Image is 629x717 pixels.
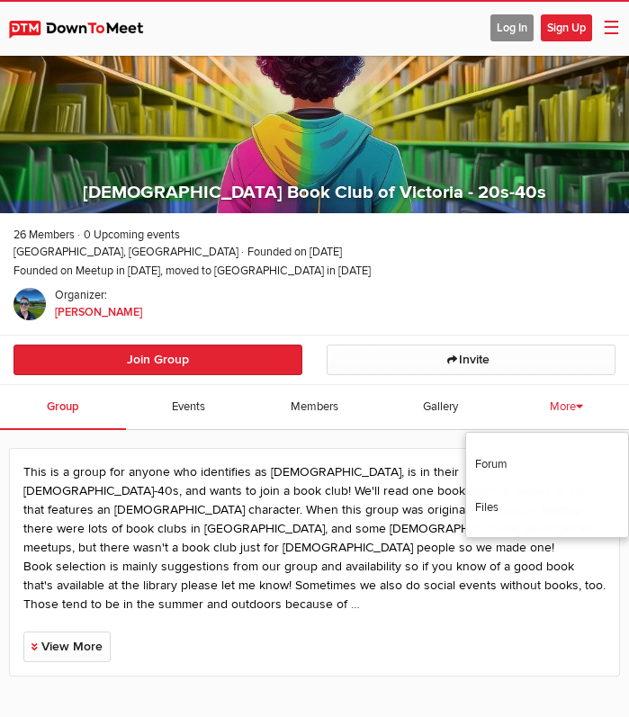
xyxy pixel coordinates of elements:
span: [GEOGRAPHIC_DATA], [GEOGRAPHIC_DATA] [13,244,238,261]
a: Gallery [377,385,503,430]
a: Sign Up [541,20,592,35]
span: Founded on [DATE] [241,244,342,261]
a: Organizer: [PERSON_NAME] [55,305,142,319]
button: Join Group [13,345,302,375]
a: Forum [466,442,628,485]
span: Log In [490,14,534,41]
span: ☰ [603,17,620,40]
span: Group [47,399,79,414]
img: DownToMeet [9,21,162,39]
a: More [543,385,590,432]
b: Organizer: [55,288,107,302]
a: Members [252,385,378,430]
a: Log In [490,20,534,35]
span: 0 Upcoming events [77,227,180,244]
p: This is a group for anyone who identifies as [DEMOGRAPHIC_DATA], is in their [DEMOGRAPHIC_DATA]-4... [23,462,606,614]
span: Sign Up [541,14,592,41]
span: Founded on Meetup in [DATE], moved to [GEOGRAPHIC_DATA] in [DATE] [13,263,616,280]
a: Invite [327,345,616,375]
span: 26 Members [13,227,75,244]
img: Brooke [13,288,46,320]
a: View More [23,632,111,662]
span: Gallery [423,399,458,414]
span: [PERSON_NAME] [55,305,142,319]
span: Events [172,399,205,414]
a: Files [466,485,628,528]
a: Events [126,385,252,430]
span: Members [291,399,338,414]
